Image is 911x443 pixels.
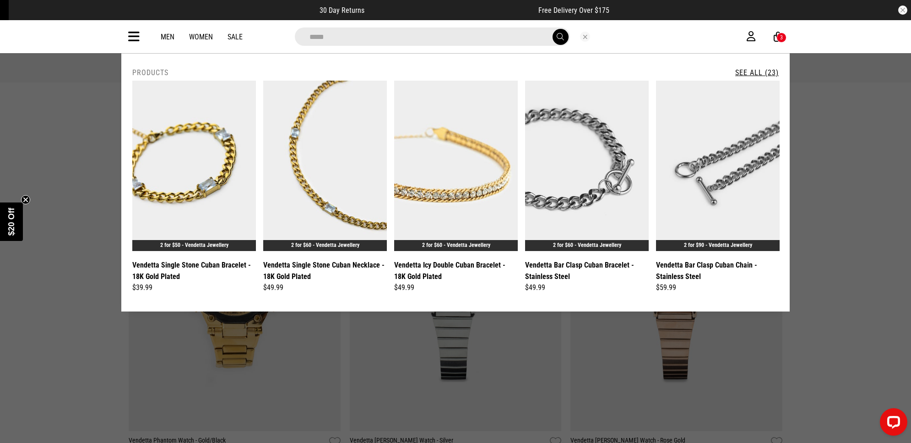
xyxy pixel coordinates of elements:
[189,33,213,41] a: Women
[160,242,228,248] a: 2 for $50 - Vendetta Jewellery
[383,5,520,15] iframe: Customer reviews powered by Trustpilot
[735,68,779,77] a: See All (23)
[684,242,752,248] a: 2 for $90 - Vendetta Jewellery
[7,208,16,235] span: $20 Off
[422,242,490,248] a: 2 for $60 - Vendetta Jewellery
[580,32,590,42] button: Close search
[132,81,256,251] img: Vendetta Single Stone Cuban Bracelet - 18k Gold Plated in Gold
[21,195,30,204] button: Close teaser
[394,259,518,282] a: Vendetta Icy Double Cuban Bracelet - 18K Gold Plated
[656,259,780,282] a: Vendetta Bar Clasp Cuban Chain - Stainless Steel
[538,6,609,15] span: Free Delivery Over $175
[320,6,364,15] span: 30 Day Returns
[873,405,911,443] iframe: LiveChat chat widget
[161,33,174,41] a: Men
[228,33,243,41] a: Sale
[132,259,256,282] a: Vendetta Single Stone Cuban Bracelet - 18K Gold Plated
[394,81,518,251] img: Vendetta Icy Double Cuban Bracelet - 18k Gold Plated in Gold
[774,32,782,42] a: 3
[132,68,168,77] h2: Products
[656,282,780,293] div: $59.99
[263,282,387,293] div: $49.99
[263,259,387,282] a: Vendetta Single Stone Cuban Necklace - 18K Gold Plated
[291,242,359,248] a: 2 for $60 - Vendetta Jewellery
[263,81,387,251] img: Vendetta Single Stone Cuban Necklace - 18k Gold Plated in Gold
[780,34,783,41] div: 3
[132,282,256,293] div: $39.99
[525,282,649,293] div: $49.99
[553,242,621,248] a: 2 for $60 - Vendetta Jewellery
[394,282,518,293] div: $49.99
[656,81,780,251] img: Vendetta Bar Clasp Cuban Chain - Stainless Steel in Silver
[525,81,649,251] img: Vendetta Bar Clasp Cuban Bracelet - Stainless Steel in Silver
[525,259,649,282] a: Vendetta Bar Clasp Cuban Bracelet - Stainless Steel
